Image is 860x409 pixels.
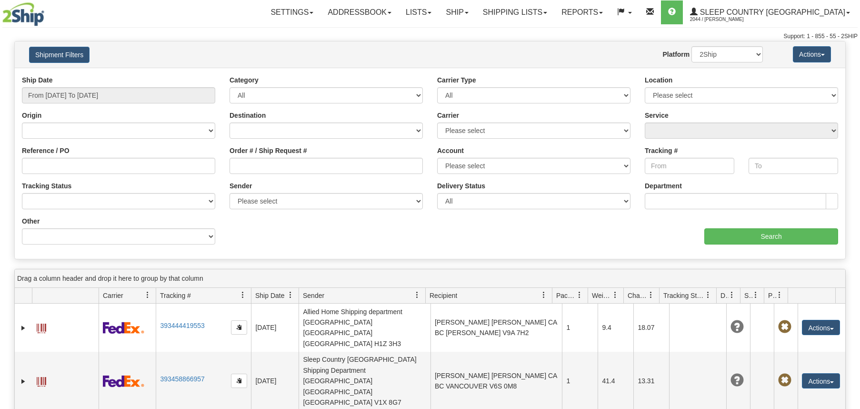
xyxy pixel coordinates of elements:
button: Actions [802,373,840,389]
a: Expand [19,377,28,386]
td: Allied Home Shipping department [GEOGRAPHIC_DATA] [GEOGRAPHIC_DATA] [GEOGRAPHIC_DATA] H1Z 3H3 [299,304,430,352]
a: Reports [554,0,610,24]
td: 1 [562,304,598,352]
label: Origin [22,111,41,120]
img: 2 - FedEx Express® [103,322,144,334]
span: Pickup Status [768,291,776,300]
span: Carrier [103,291,123,300]
label: Reference / PO [22,146,70,155]
td: [DATE] [251,304,299,352]
span: Tracking Status [663,291,705,300]
a: Tracking Status filter column settings [700,287,716,303]
span: Unknown [730,374,744,387]
input: From [645,158,734,174]
a: 393458866957 [160,375,204,383]
label: Carrier Type [437,75,476,85]
label: Other [22,216,40,226]
label: Delivery Status [437,181,485,191]
a: Ship Date filter column settings [282,287,299,303]
a: Recipient filter column settings [536,287,552,303]
a: Addressbook [320,0,399,24]
img: logo2044.jpg [2,2,44,26]
a: Tracking # filter column settings [235,287,251,303]
a: Sender filter column settings [409,287,425,303]
a: Packages filter column settings [571,287,588,303]
label: Tracking Status [22,181,71,191]
span: Sleep Country [GEOGRAPHIC_DATA] [698,8,845,16]
a: Label [37,373,46,388]
a: Lists [399,0,439,24]
td: 9.4 [598,304,633,352]
a: Pickup Status filter column settings [771,287,788,303]
button: Actions [793,46,831,62]
span: Sender [303,291,324,300]
a: Shipping lists [476,0,554,24]
input: To [749,158,838,174]
span: Shipment Issues [744,291,752,300]
label: Sender [230,181,252,191]
td: 18.07 [633,304,669,352]
a: Ship [439,0,475,24]
span: Packages [556,291,576,300]
label: Destination [230,111,266,120]
span: 2044 / [PERSON_NAME] [690,15,761,24]
span: Charge [628,291,648,300]
a: Charge filter column settings [643,287,659,303]
button: Copy to clipboard [231,320,247,335]
label: Department [645,181,682,191]
a: Sleep Country [GEOGRAPHIC_DATA] 2044 / [PERSON_NAME] [683,0,857,24]
label: Category [230,75,259,85]
label: Location [645,75,672,85]
input: Search [704,228,838,245]
td: [PERSON_NAME] [PERSON_NAME] CA BC [PERSON_NAME] V9A 7H2 [430,304,562,352]
span: Tracking # [160,291,191,300]
label: Order # / Ship Request # [230,146,307,155]
label: Service [645,111,669,120]
span: Unknown [730,320,744,334]
label: Tracking # [645,146,678,155]
iframe: chat widget [838,156,859,253]
a: Shipment Issues filter column settings [748,287,764,303]
label: Platform [662,50,690,59]
span: Weight [592,291,612,300]
button: Actions [802,320,840,335]
div: grid grouping header [15,269,845,288]
span: Recipient [430,291,457,300]
a: Weight filter column settings [607,287,623,303]
a: Label [37,319,46,335]
a: Expand [19,323,28,333]
a: 393444419553 [160,322,204,329]
label: Ship Date [22,75,53,85]
label: Account [437,146,464,155]
a: Delivery Status filter column settings [724,287,740,303]
img: 2 - FedEx Express® [103,375,144,387]
span: Ship Date [255,291,284,300]
label: Carrier [437,111,459,120]
a: Settings [263,0,320,24]
div: Support: 1 - 855 - 55 - 2SHIP [2,32,858,41]
span: Pickup Not Assigned [778,374,791,387]
span: Delivery Status [720,291,729,300]
button: Shipment Filters [29,47,90,63]
span: Pickup Not Assigned [778,320,791,334]
button: Copy to clipboard [231,374,247,388]
a: Carrier filter column settings [140,287,156,303]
